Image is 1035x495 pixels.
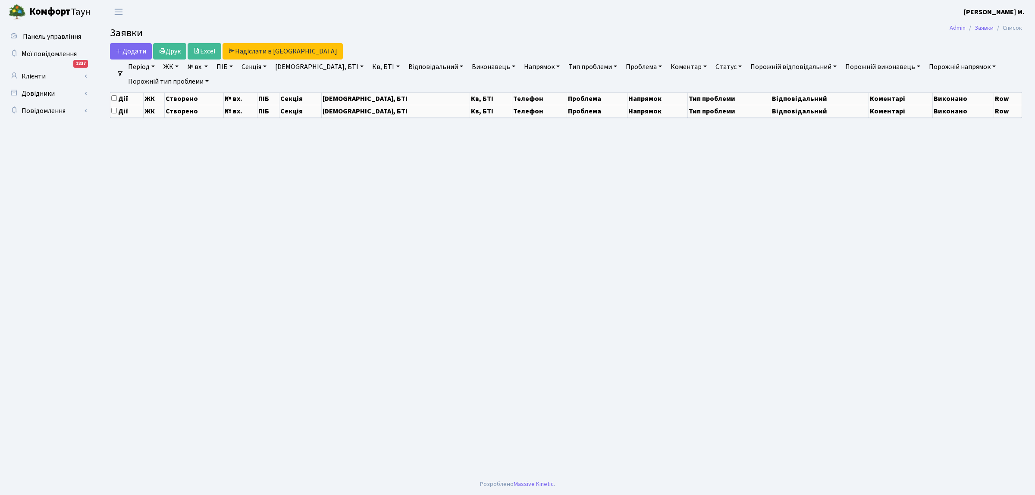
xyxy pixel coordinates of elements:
span: Панель управління [23,32,81,41]
th: Телефон [512,105,567,117]
a: Заявки [975,23,994,32]
th: ЖК [143,105,164,117]
a: Massive Kinetic [514,479,554,489]
a: [DEMOGRAPHIC_DATA], БТІ [272,60,367,74]
th: № вх. [223,92,257,105]
div: 1237 [73,60,88,68]
a: Статус [712,60,745,74]
a: Друк [153,43,186,60]
a: Надіслати в [GEOGRAPHIC_DATA] [223,43,343,60]
th: Напрямок [627,105,688,117]
a: Відповідальний [405,60,467,74]
th: Відповідальний [771,105,869,117]
a: Порожній відповідальний [747,60,840,74]
th: ПІБ [257,92,279,105]
a: Клієнти [4,68,91,85]
span: Мої повідомлення [22,49,77,59]
a: Порожній виконавець [842,60,924,74]
th: Row [994,105,1022,117]
th: Секція [279,105,321,117]
span: Заявки [110,25,143,41]
a: Мої повідомлення1237 [4,45,91,63]
th: Коментарі [869,105,933,117]
button: Переключити навігацію [108,5,129,19]
th: [DEMOGRAPHIC_DATA], БТІ [321,92,470,105]
a: Додати [110,43,152,60]
li: Список [994,23,1022,33]
th: [DEMOGRAPHIC_DATA], БТІ [321,105,470,117]
th: Row [994,92,1022,105]
a: Повідомлення [4,102,91,119]
a: Порожній тип проблеми [125,74,212,89]
th: Тип проблеми [688,105,771,117]
th: Проблема [567,105,627,117]
th: Створено [165,92,223,105]
img: logo.png [9,3,26,21]
th: Секція [279,92,321,105]
a: Період [125,60,158,74]
a: ЖК [160,60,182,74]
th: Дії [110,92,144,105]
th: Виконано [933,92,994,105]
th: Тип проблеми [688,92,771,105]
div: Розроблено . [480,479,555,489]
a: Проблема [622,60,665,74]
a: Excel [188,43,221,60]
th: Створено [165,105,223,117]
a: Тип проблеми [565,60,621,74]
th: Відповідальний [771,92,869,105]
a: Кв, БТІ [369,60,403,74]
a: Довідники [4,85,91,102]
span: Таун [29,5,91,19]
th: ПІБ [257,105,279,117]
th: Проблема [567,92,627,105]
span: Додати [116,47,146,56]
b: Комфорт [29,5,71,19]
th: Кв, БТІ [470,92,512,105]
th: Дії [110,105,144,117]
th: ЖК [143,92,164,105]
th: Напрямок [627,92,688,105]
a: Порожній напрямок [925,60,999,74]
a: Admin [950,23,966,32]
a: [PERSON_NAME] М. [964,7,1025,17]
a: Панель управління [4,28,91,45]
a: № вх. [184,60,211,74]
th: Кв, БТІ [470,105,512,117]
a: Секція [238,60,270,74]
a: ПІБ [213,60,236,74]
th: Телефон [512,92,567,105]
th: Коментарі [869,92,933,105]
a: Напрямок [521,60,563,74]
th: Виконано [933,105,994,117]
a: Коментар [667,60,710,74]
nav: breadcrumb [937,19,1035,37]
th: № вх. [223,105,257,117]
a: Виконавець [468,60,519,74]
